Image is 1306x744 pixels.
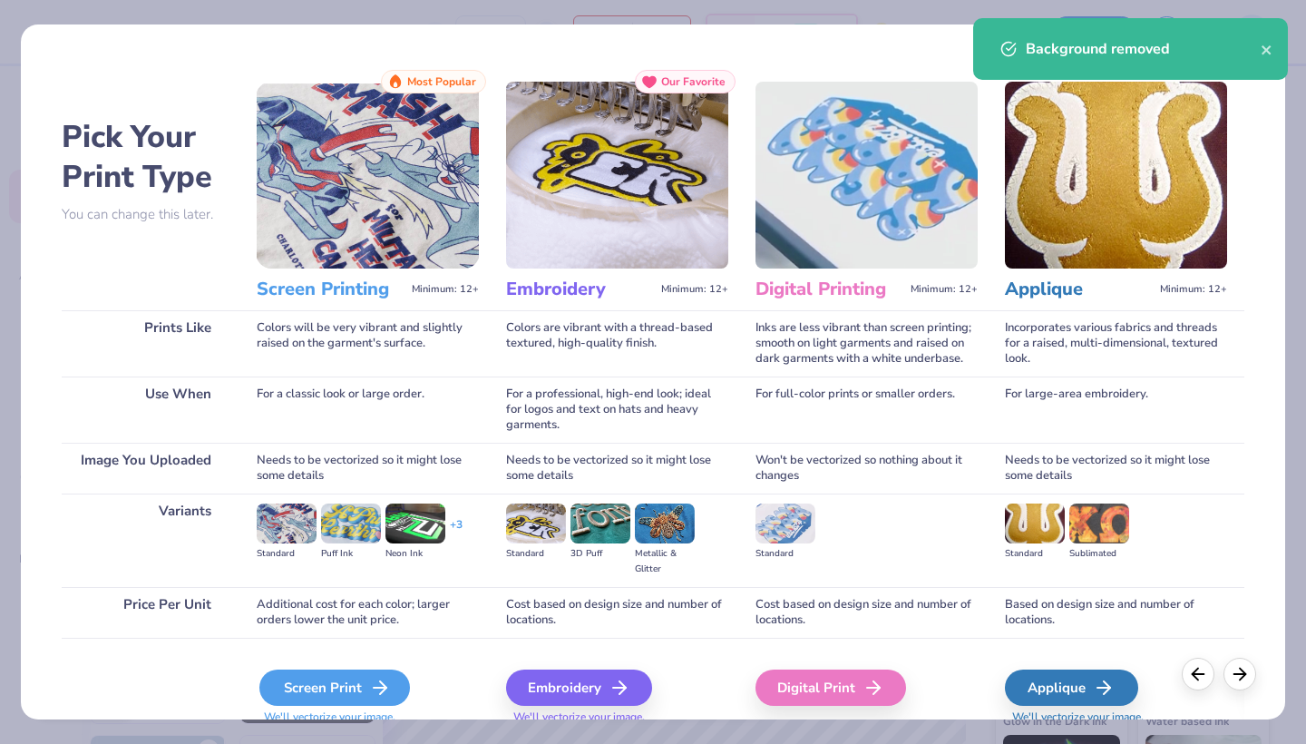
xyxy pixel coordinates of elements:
[1261,38,1273,60] button: close
[1005,587,1227,638] div: Based on design size and number of locations.
[755,546,815,562] div: Standard
[755,670,906,706] div: Digital Print
[755,587,978,638] div: Cost based on design size and number of locations.
[257,310,479,377] div: Colors will be very vibrant and slightly raised on the garment's surface.
[257,546,317,562] div: Standard
[62,443,229,494] div: Image You Uploaded
[62,377,229,443] div: Use When
[506,443,728,494] div: Needs to be vectorized so it might lose some details
[661,75,726,88] span: Our Favorite
[755,310,978,377] div: Inks are less vibrant than screen printing; smooth on light garments and raised on dark garments ...
[259,670,410,706] div: Screen Print
[755,278,903,301] h3: Digital Printing
[755,377,978,443] div: For full-color prints or smaller orders.
[506,670,652,706] div: Embroidery
[1160,283,1227,296] span: Minimum: 12+
[412,283,479,296] span: Minimum: 12+
[407,75,476,88] span: Most Popular
[1005,377,1227,443] div: For large-area embroidery.
[62,494,229,587] div: Variants
[385,546,445,562] div: Neon Ink
[257,504,317,543] img: Standard
[506,504,566,543] img: Standard
[62,117,229,197] h2: Pick Your Print Type
[257,710,479,725] span: We'll vectorize your image.
[635,546,695,577] div: Metallic & Glitter
[506,278,654,301] h3: Embroidery
[257,82,479,269] img: Screen Printing
[257,278,404,301] h3: Screen Printing
[1069,504,1129,543] img: Sublimated
[755,504,815,543] img: Standard
[1005,82,1227,269] img: Applique
[506,546,566,562] div: Standard
[1005,504,1065,543] img: Standard
[506,310,728,377] div: Colors are vibrant with a thread-based textured, high-quality finish.
[62,310,229,377] div: Prints Like
[1005,310,1227,377] div: Incorporates various fabrics and threads for a raised, multi-dimensional, textured look.
[755,82,978,269] img: Digital Printing
[62,587,229,638] div: Price Per Unit
[506,710,728,725] span: We'll vectorize your image.
[506,377,728,443] div: For a professional, high-end look; ideal for logos and text on hats and heavy garments.
[661,283,728,296] span: Minimum: 12+
[1069,546,1129,562] div: Sublimated
[385,504,445,543] img: Neon Ink
[257,587,479,638] div: Additional cost for each color; larger orders lower the unit price.
[755,443,978,494] div: Won't be vectorized so nothing about it changes
[506,82,728,269] img: Embroidery
[635,504,695,543] img: Metallic & Glitter
[911,283,978,296] span: Minimum: 12+
[1005,546,1065,562] div: Standard
[257,443,479,494] div: Needs to be vectorized so it might lose some details
[506,587,728,638] div: Cost based on design size and number of locations.
[570,546,630,562] div: 3D Puff
[1005,710,1227,725] span: We'll vectorize your image.
[1005,278,1153,301] h3: Applique
[321,504,381,543] img: Puff Ink
[450,517,463,548] div: + 3
[321,546,381,562] div: Puff Ink
[1026,38,1261,60] div: Background removed
[1005,670,1138,706] div: Applique
[62,207,229,222] p: You can change this later.
[570,504,630,543] img: 3D Puff
[257,377,479,443] div: For a classic look or large order.
[1005,443,1227,494] div: Needs to be vectorized so it might lose some details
